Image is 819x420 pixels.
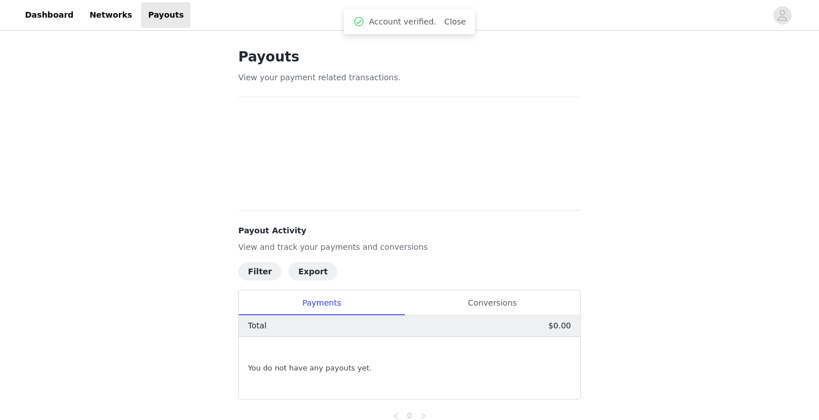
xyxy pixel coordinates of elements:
[238,262,282,281] button: Filter
[141,2,191,28] a: Payouts
[239,290,404,316] div: Payments
[238,72,581,84] p: View your payment related transactions.
[248,320,267,332] p: Total
[420,413,427,419] i: icon: right
[404,290,580,316] div: Conversions
[238,241,581,253] p: View and track your payments and conversions
[369,16,436,28] span: Account verified.
[248,363,371,374] span: You do not have any payouts yet.
[444,17,466,26] a: Close
[777,6,788,24] div: avatar
[288,262,337,281] button: Export
[392,413,399,419] i: icon: left
[238,225,581,237] h4: Payout Activity
[82,2,139,28] a: Networks
[238,47,581,67] h1: Payouts
[548,320,571,332] p: $0.00
[18,2,80,28] a: Dashboard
